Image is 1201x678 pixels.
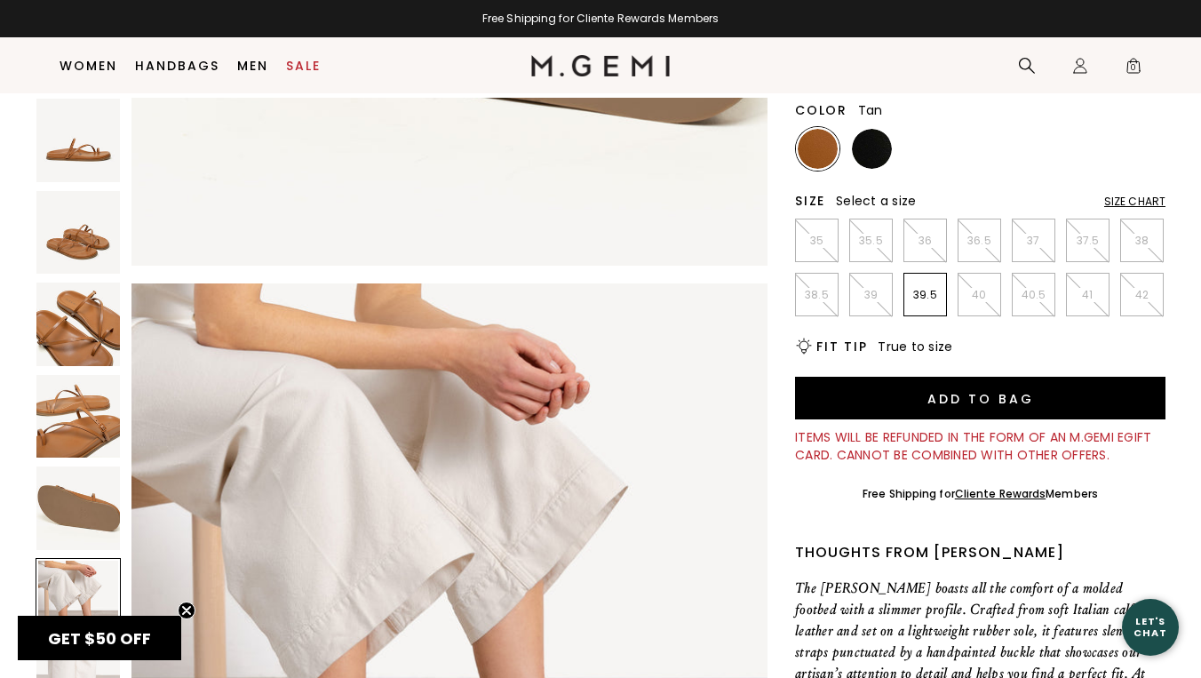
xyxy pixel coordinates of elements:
img: The Lorella [36,283,120,366]
div: GET $50 OFFClose teaser [18,616,181,660]
h2: Size [795,194,825,208]
p: 35 [796,234,838,248]
span: 0 [1125,60,1142,78]
button: Close teaser [178,602,195,619]
div: Items will be refunded in the form of an M.Gemi eGift Card. Cannot be combined with other offers. [795,428,1165,464]
span: GET $50 OFF [48,627,151,650]
span: Tan [858,101,883,119]
div: Let's Chat [1122,616,1179,638]
a: Cliente Rewards [955,486,1046,501]
p: 36.5 [958,234,1000,248]
p: 38 [1121,234,1163,248]
div: Free Shipping for Members [863,487,1098,501]
a: Handbags [135,59,219,73]
p: 35.5 [850,234,892,248]
p: 42 [1121,288,1163,302]
a: Men [237,59,268,73]
p: 36 [904,234,946,248]
img: Tan [798,129,838,169]
p: 39 [850,288,892,302]
p: 39.5 [904,288,946,302]
p: 38.5 [796,288,838,302]
button: Add to Bag [795,377,1165,419]
div: Size Chart [1104,195,1165,209]
span: Select a size [836,192,916,210]
img: The Lorella [36,375,120,459]
a: Women [60,59,117,73]
img: M.Gemi [531,55,671,76]
img: The Lorella [36,191,120,275]
img: Black [852,129,892,169]
h2: Fit Tip [816,339,867,354]
p: 37 [1013,234,1054,248]
p: 41 [1067,288,1109,302]
p: 37.5 [1067,234,1109,248]
p: 40.5 [1013,288,1054,302]
span: True to size [878,338,952,355]
h2: Color [795,103,847,117]
img: The Lorella [36,99,120,182]
a: Sale [286,59,321,73]
img: The Lorella [36,467,120,550]
p: 40 [958,288,1000,302]
div: Thoughts from [PERSON_NAME] [795,542,1165,563]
